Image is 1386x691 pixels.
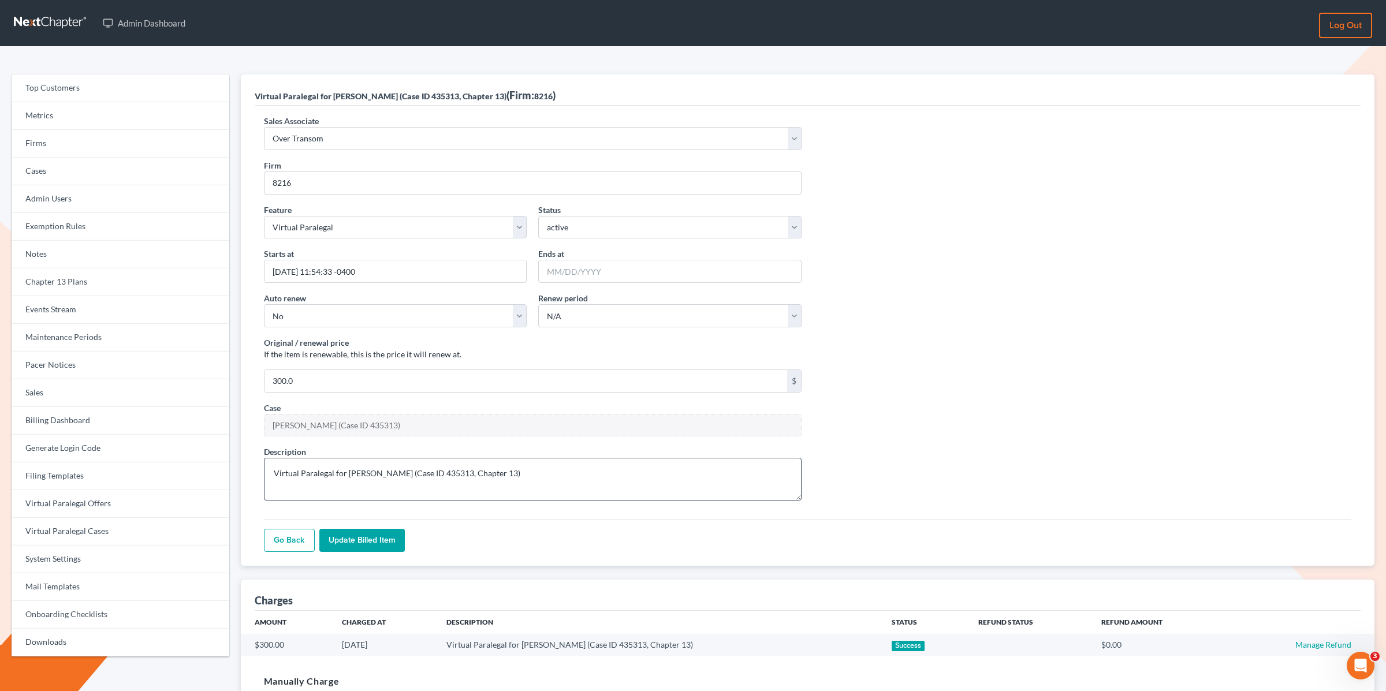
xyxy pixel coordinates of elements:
th: Refund Status [969,611,1092,634]
td: [DATE] [333,634,437,656]
a: Notes [12,241,229,268]
a: Top Customers [12,74,229,102]
a: Admin Dashboard [97,13,191,33]
a: Admin Users [12,185,229,213]
a: Maintenance Periods [12,324,229,352]
label: Auto renew [264,292,306,304]
a: Billing Dashboard [12,407,229,435]
label: Feature [264,204,292,216]
a: Downloads [12,629,229,656]
th: Refund Amount [1092,611,1226,634]
label: Starts at [264,248,294,260]
span: Virtual Paralegal for [PERSON_NAME] (Case ID 435313, Chapter 13) [255,91,506,101]
a: Virtual Paralegal Offers [12,490,229,518]
td: $0.00 [1092,634,1226,656]
a: Metrics [12,102,229,130]
a: Events Stream [12,296,229,324]
a: Pacer Notices [12,352,229,379]
a: Filing Templates [12,462,229,490]
label: Firm [264,159,281,171]
div: $ [787,370,801,392]
a: Sales [12,379,229,407]
label: Description [264,446,306,458]
a: Mail Templates [12,573,229,601]
a: Go Back [264,529,315,552]
p: If the item is renewable, this is the price it will renew at. [264,349,802,360]
label: Renew period [538,292,588,304]
a: Generate Login Code [12,435,229,462]
h5: Manually Charge [264,674,1351,688]
input: MM/DD/YYYY [264,260,527,283]
label: Sales Associate [264,115,319,127]
th: Status [882,611,969,634]
a: Chapter 13 Plans [12,268,229,296]
td: $300.00 [241,634,333,656]
a: Virtual Paralegal Cases [12,518,229,546]
th: Amount [241,611,333,634]
div: Charges [255,593,293,607]
th: Charged At [333,611,437,634]
input: MM/DD/YYYY [538,260,802,283]
div: (Firm: ) [255,88,556,102]
a: Log out [1319,13,1372,38]
textarea: Virtual Paralegal for [PERSON_NAME] (Case ID 435313, Chapter 13) [264,458,802,500]
a: Onboarding Checklists [12,601,229,629]
label: Case [264,402,281,414]
label: Ends at [538,248,564,260]
a: Firms [12,130,229,158]
input: 10.00 [264,370,788,392]
td: Virtual Paralegal for [PERSON_NAME] (Case ID 435313, Chapter 13) [437,634,882,656]
span: 8216 [534,91,553,101]
input: Update Billed item [319,529,405,552]
a: Exemption Rules [12,213,229,241]
a: System Settings [12,546,229,573]
a: Cases [12,158,229,185]
iframe: Intercom live chat [1347,652,1374,679]
span: 3 [1370,652,1380,661]
th: Description [437,611,882,634]
label: Status [538,204,561,216]
label: Original / renewal price [264,337,349,349]
input: 1234 [264,171,802,195]
div: Success [892,641,925,651]
a: Manage Refund [1295,640,1351,649]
